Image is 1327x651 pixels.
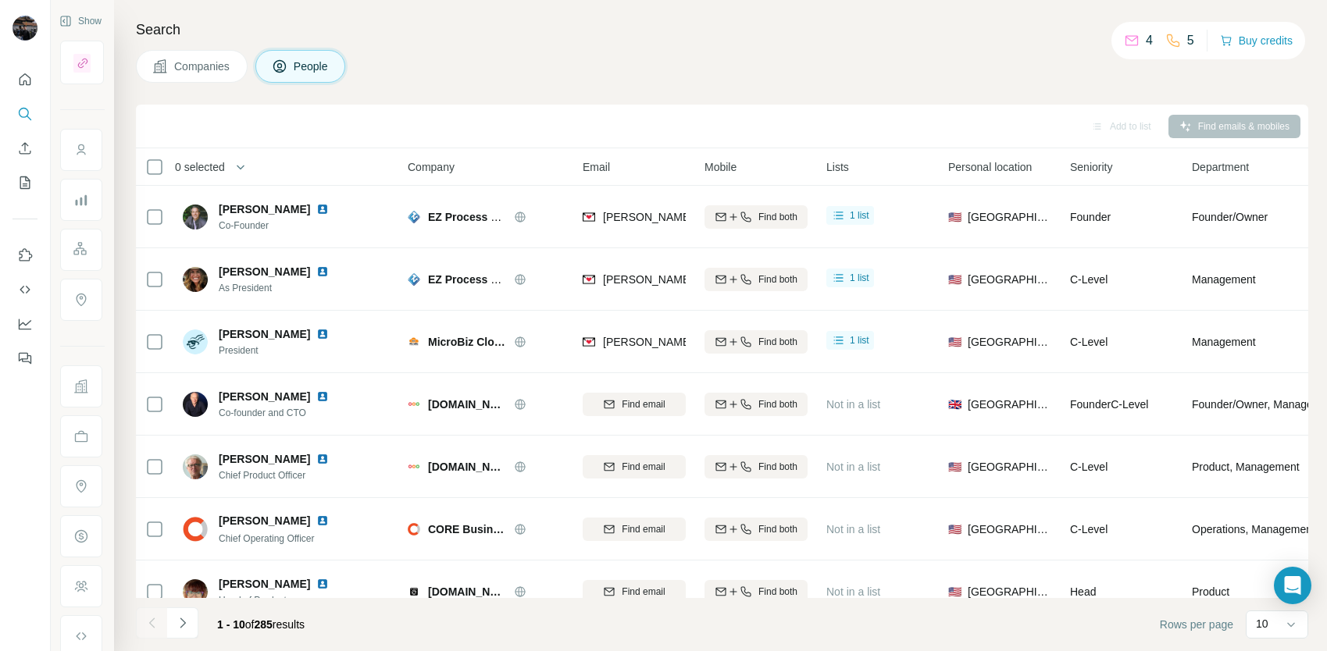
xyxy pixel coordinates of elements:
[219,576,310,592] span: [PERSON_NAME]
[1192,521,1315,537] span: Operations, Management
[948,209,961,225] span: 🇺🇸
[758,272,797,286] span: Find both
[968,334,1051,350] span: [GEOGRAPHIC_DATA]
[428,211,558,223] span: EZ Process Pro Software
[219,326,310,342] span: [PERSON_NAME]
[408,159,455,175] span: Company
[428,521,506,537] span: CORE Business System
[1274,567,1311,604] div: Open Intercom Messenger
[219,281,348,295] span: As President
[217,618,305,631] span: results
[1070,398,1148,411] span: Founder C-Level
[219,468,348,482] span: Chief Product Officer
[583,159,610,175] span: Email
[316,514,329,527] img: LinkedIn logo
[968,209,1051,225] span: [GEOGRAPHIC_DATA]
[705,205,808,229] button: Find both
[1070,523,1108,535] span: C-Level
[219,451,310,467] span: [PERSON_NAME]
[255,618,273,631] span: 285
[583,393,686,416] button: Find email
[948,397,961,412] span: 🇬🇧
[428,273,558,286] span: EZ Process Pro Software
[316,203,329,215] img: LinkedIn logo
[408,523,420,535] img: Logo of CORE Business System
[294,59,330,74] span: People
[1192,334,1256,350] span: Management
[219,343,348,358] span: President
[219,264,310,279] span: [PERSON_NAME]
[183,329,208,354] img: Avatar
[968,459,1051,475] span: [GEOGRAPHIC_DATA]
[1192,459,1300,475] span: Product, Management
[408,585,420,598] img: Logo of appliance.io
[12,16,37,41] img: Avatar
[136,19,1308,41] h4: Search
[705,268,808,291] button: Find both
[1192,584,1229,599] span: Product
[948,584,961,599] span: 🇺🇸
[583,272,595,287] img: provider findymail logo
[850,271,869,285] span: 1 list
[583,518,686,541] button: Find email
[622,397,665,411] span: Find email
[408,398,420,411] img: Logo of salesorder.com
[1070,273,1108,286] span: C-Level
[12,310,37,338] button: Dashboard
[968,397,1051,412] span: [GEOGRAPHIC_DATA]
[316,328,329,340] img: LinkedIn logo
[948,459,961,475] span: 🇺🇸
[167,607,198,639] button: Navigate to next page
[705,393,808,416] button: Find both
[603,211,878,223] span: [PERSON_NAME][EMAIL_ADDRESS][DOMAIN_NAME]
[428,397,506,412] span: [DOMAIN_NAME]
[316,390,329,403] img: LinkedIn logo
[583,455,686,478] button: Find email
[1192,159,1249,175] span: Department
[245,618,255,631] span: of
[622,585,665,599] span: Find email
[175,159,225,175] span: 0 selected
[850,333,869,347] span: 1 list
[12,134,37,162] button: Enrich CSV
[968,584,1051,599] span: [GEOGRAPHIC_DATA]
[219,201,310,217] span: [PERSON_NAME]
[705,580,808,603] button: Find both
[12,241,37,269] button: Use Surfe on LinkedIn
[12,276,37,304] button: Use Surfe API
[948,521,961,537] span: 🇺🇸
[705,159,737,175] span: Mobile
[826,398,880,411] span: Not in a list
[758,335,797,349] span: Find both
[1192,272,1256,287] span: Management
[826,461,880,473] span: Not in a list
[1070,461,1108,473] span: C-Level
[408,273,420,286] img: Logo of EZ Process Pro Software
[622,460,665,474] span: Find email
[12,100,37,128] button: Search
[183,205,208,229] img: Avatar
[1220,30,1293,52] button: Buy credits
[758,397,797,411] span: Find both
[1070,336,1108,348] span: C-Level
[219,533,315,544] span: Chief Operating Officer
[183,267,208,292] img: Avatar
[1187,31,1194,50] p: 5
[1070,585,1096,598] span: Head
[48,9,112,33] button: Show
[408,336,420,348] img: Logo of MicroBiz Cloud POS
[622,522,665,536] span: Find email
[758,460,797,474] span: Find both
[1070,159,1112,175] span: Seniority
[968,272,1051,287] span: [GEOGRAPHIC_DATA]
[968,521,1051,537] span: [GEOGRAPHIC_DATA]
[1192,209,1268,225] span: Founder/Owner
[408,461,420,473] img: Logo of salesorder.com
[183,392,208,417] img: Avatar
[948,272,961,287] span: 🇺🇸
[1146,31,1153,50] p: 4
[316,265,329,278] img: LinkedIn logo
[219,513,310,528] span: [PERSON_NAME]
[948,334,961,350] span: 🇺🇸
[758,210,797,224] span: Find both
